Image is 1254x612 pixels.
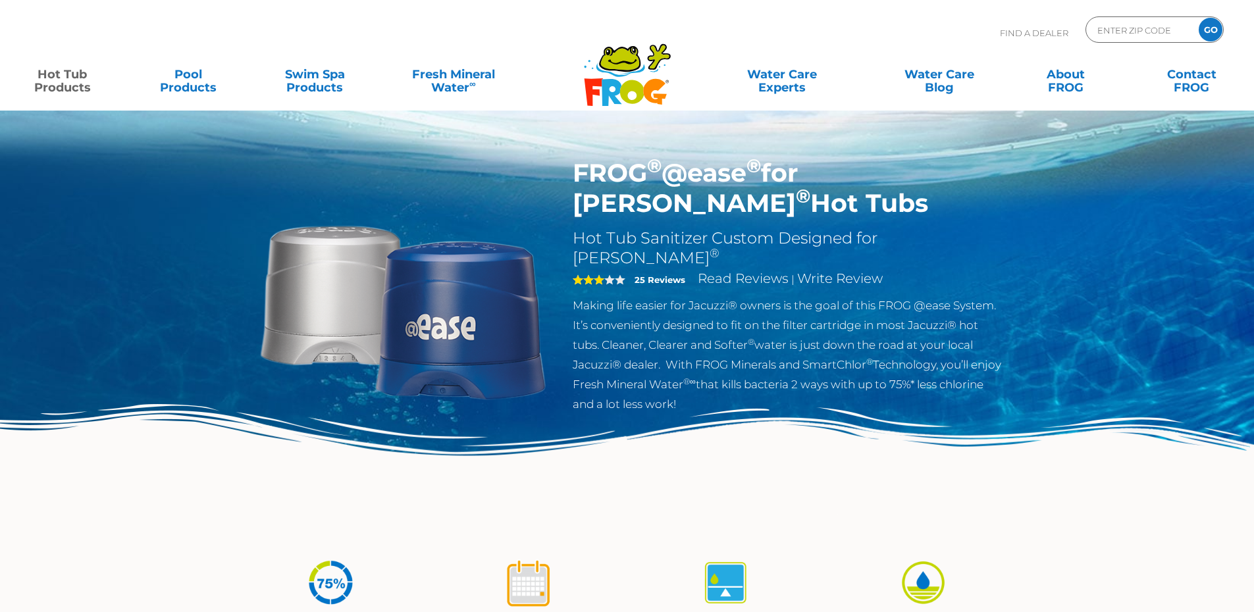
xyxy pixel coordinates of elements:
a: ContactFROG [1143,61,1241,88]
sup: ∞ [469,78,476,89]
h1: FROG @ease for [PERSON_NAME] Hot Tubs [573,158,1003,218]
span: | [791,273,795,286]
p: Find A Dealer [1000,16,1068,49]
h2: Hot Tub Sanitizer Custom Designed for [PERSON_NAME] [573,228,1003,268]
span: 3 [573,274,604,285]
sup: ® [748,337,754,347]
img: Sundance-cartridges-2.png [252,158,554,459]
strong: 25 Reviews [635,274,685,285]
p: Making life easier for Jacuzzi® owners is the goal of this FROG @ease System. It’s conveniently d... [573,295,1003,414]
a: Fresh MineralWater∞ [392,61,515,88]
sup: ® [746,154,761,177]
a: Write Review [797,270,883,286]
sup: ® [866,357,873,367]
sup: ®∞ [683,376,696,386]
a: Read Reviews [698,270,789,286]
a: Water CareExperts [702,61,862,88]
input: GO [1199,18,1222,41]
sup: ® [796,184,810,207]
img: icon-atease-easy-on [899,558,948,607]
sup: ® [647,154,662,177]
a: Swim SpaProducts [266,61,364,88]
a: Hot TubProducts [13,61,111,88]
img: icon-atease-self-regulates [701,558,750,607]
sup: ® [710,246,719,261]
img: icon-atease-75percent-less [306,558,355,607]
a: PoolProducts [140,61,238,88]
a: Water CareBlog [890,61,988,88]
img: icon-atease-shock-once [504,558,553,607]
a: AboutFROG [1016,61,1114,88]
img: Frog Products Logo [577,26,678,107]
